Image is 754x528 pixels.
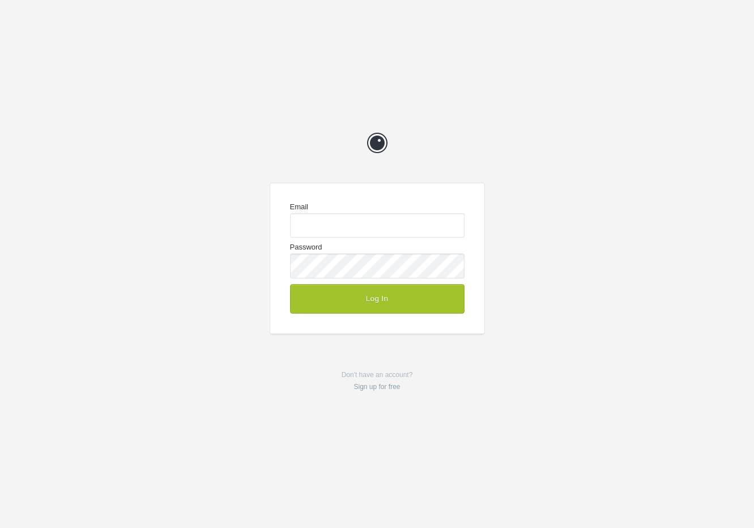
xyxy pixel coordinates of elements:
[290,254,465,278] input: Password
[360,126,394,160] a: Prevue
[290,203,465,238] label: Email
[290,284,465,314] button: Log In
[270,369,485,392] p: Don't have an account?
[290,213,465,238] input: Email
[290,243,465,278] label: Password
[353,383,400,391] a: Sign up for free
